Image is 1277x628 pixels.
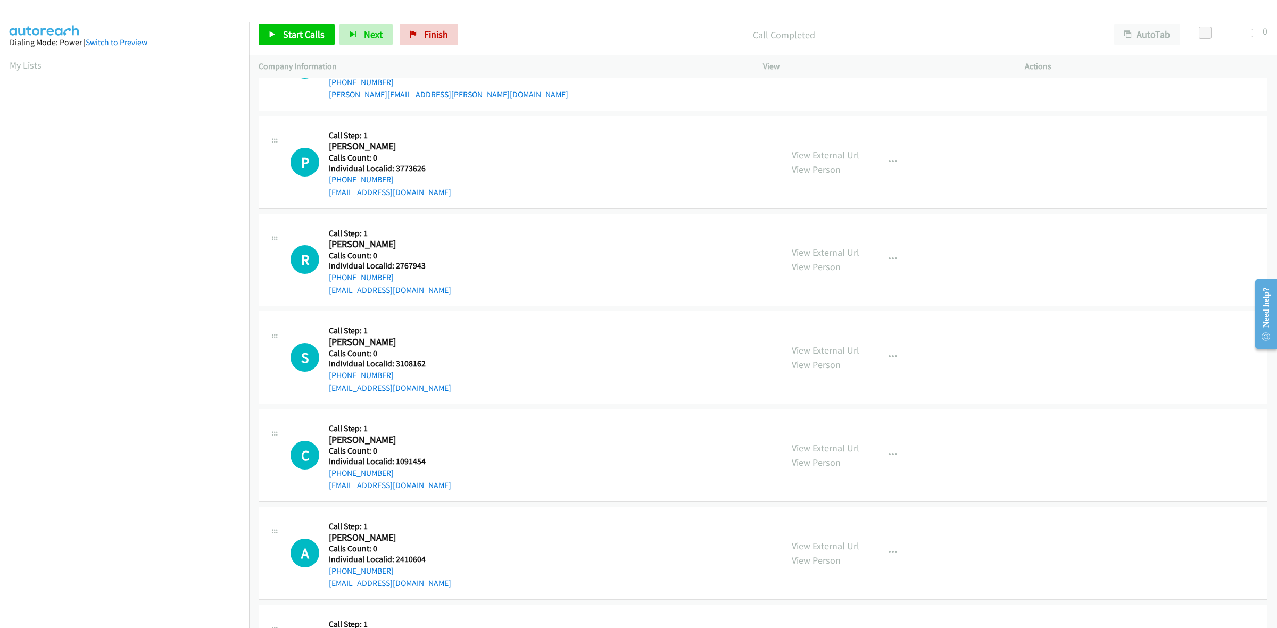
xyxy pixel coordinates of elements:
a: [EMAIL_ADDRESS][DOMAIN_NAME] [329,285,451,295]
span: Start Calls [283,28,325,40]
a: View Person [792,261,841,273]
h1: P [291,148,319,177]
a: View Person [792,358,841,371]
a: [PHONE_NUMBER] [329,174,394,185]
a: View External Url [792,540,859,552]
h2: [PERSON_NAME] [329,140,430,153]
h5: Calls Count: 0 [329,153,451,163]
h5: Individual Localid: 1091454 [329,456,451,467]
h5: Individual Localid: 2767943 [329,261,451,271]
a: [EMAIL_ADDRESS][DOMAIN_NAME] [329,578,451,588]
a: [PHONE_NUMBER] [329,370,394,380]
h1: R [291,245,319,274]
a: [PHONE_NUMBER] [329,272,394,282]
a: [PHONE_NUMBER] [329,566,394,576]
h2: [PERSON_NAME] [329,238,430,250]
a: View Person [792,554,841,566]
h5: Individual Localid: 2410604 [329,554,451,565]
h5: Calls Count: 0 [329,348,451,359]
p: View [763,60,1006,73]
h5: Call Step: 1 [329,423,451,434]
div: The call is yet to be attempted [291,343,319,372]
a: [PHONE_NUMBER] [329,468,394,478]
p: Company Information [259,60,744,73]
button: Next [339,24,393,45]
a: View Person [792,163,841,175]
h5: Call Step: 1 [329,130,451,141]
a: View External Url [792,149,859,161]
a: [PERSON_NAME][EMAIL_ADDRESS][PERSON_NAME][DOMAIN_NAME] [329,89,568,99]
a: View Person [792,456,841,468]
h5: Calls Count: 0 [329,250,451,261]
h2: [PERSON_NAME] [329,336,430,348]
button: AutoTab [1114,24,1180,45]
div: 0 [1263,24,1267,38]
a: [EMAIL_ADDRESS][DOMAIN_NAME] [329,480,451,490]
div: Delay between calls (in seconds) [1204,29,1253,37]
a: View External Url [792,442,859,454]
iframe: Dialpad [10,82,249,587]
span: Next [364,28,383,40]
p: Actions [1025,60,1267,73]
h5: Call Step: 1 [329,325,451,336]
h5: Individual Localid: 3108162 [329,358,451,369]
a: View Person [792,65,841,78]
p: Call Completed [472,28,1095,42]
a: Start Calls [259,24,335,45]
h5: Calls Count: 0 [329,446,451,456]
a: View External Url [792,246,859,258]
a: [EMAIL_ADDRESS][DOMAIN_NAME] [329,383,451,393]
h2: [PERSON_NAME] [329,532,430,544]
h5: Calls Count: 0 [329,543,451,554]
h1: C [291,441,319,470]
iframe: Resource Center [1246,272,1277,356]
h5: Call Step: 1 [329,521,451,532]
h1: S [291,343,319,372]
span: Finish [424,28,448,40]
h5: Individual Localid: 3773626 [329,163,451,174]
h5: Call Step: 1 [329,228,451,239]
div: Dialing Mode: Power | [10,36,239,49]
a: My Lists [10,59,42,71]
a: Finish [400,24,458,45]
div: The call is yet to be attempted [291,539,319,567]
a: View External Url [792,344,859,356]
div: The call is yet to be attempted [291,441,319,470]
a: [EMAIL_ADDRESS][DOMAIN_NAME] [329,187,451,197]
a: Switch to Preview [86,37,147,47]
h1: A [291,539,319,567]
h2: [PERSON_NAME] [329,434,430,446]
a: [PHONE_NUMBER] [329,77,394,87]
